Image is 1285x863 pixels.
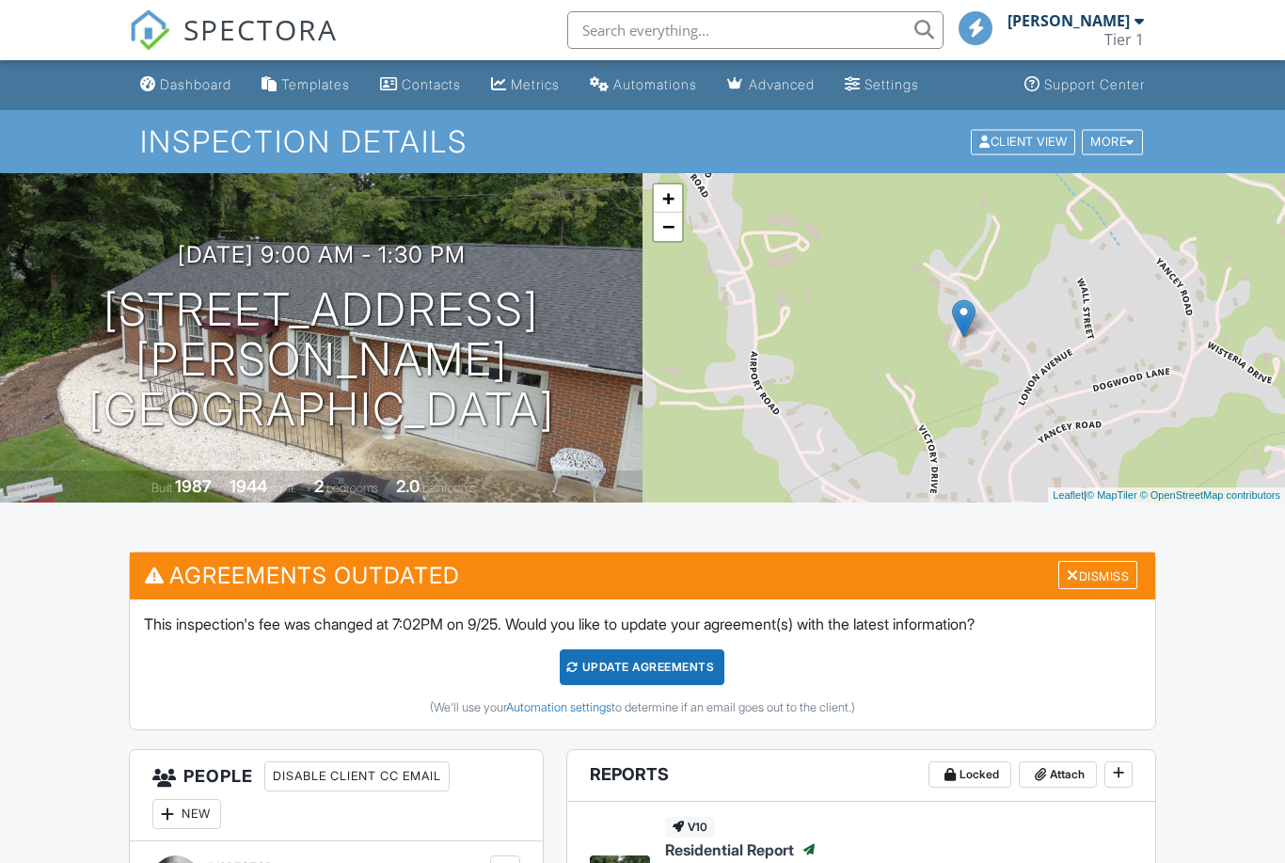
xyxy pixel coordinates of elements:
div: Automations [613,76,697,92]
div: Dashboard [160,76,231,92]
span: sq. ft. [270,481,296,495]
div: Client View [971,129,1075,154]
h1: Inspection Details [140,125,1144,158]
div: Update Agreements [560,649,724,685]
span: bedrooms [326,481,378,495]
h3: People [130,750,543,841]
a: Metrics [484,68,567,103]
div: 1987 [175,476,212,496]
h3: Agreements Outdated [130,552,1156,599]
a: Client View [969,134,1080,148]
a: © OpenStreetMap contributors [1140,489,1280,501]
div: Advanced [749,76,815,92]
div: Dismiss [1058,561,1137,590]
span: SPECTORA [183,9,338,49]
div: Disable Client CC Email [264,761,450,791]
div: | [1048,487,1285,503]
h1: [STREET_ADDRESS] [PERSON_NAME][GEOGRAPHIC_DATA] [30,285,612,434]
a: Zoom in [654,184,682,213]
span: bathrooms [422,481,476,495]
a: Templates [254,68,357,103]
h3: [DATE] 9:00 am - 1:30 pm [178,242,466,267]
div: New [152,799,221,829]
a: Support Center [1017,68,1152,103]
div: Contacts [402,76,461,92]
div: (We'll use your to determine if an email goes out to the client.) [144,700,1142,715]
a: SPECTORA [129,25,338,65]
a: Zoom out [654,213,682,241]
div: [PERSON_NAME] [1007,11,1130,30]
div: 1944 [230,476,267,496]
span: Built [151,481,172,495]
div: Templates [281,76,350,92]
a: Automations (Basic) [582,68,705,103]
a: Leaflet [1053,489,1084,501]
div: Support Center [1044,76,1145,92]
img: The Best Home Inspection Software - Spectora [129,9,170,51]
a: Automation settings [506,700,611,714]
div: 2.0 [396,476,420,496]
div: Metrics [511,76,560,92]
a: Dashboard [133,68,239,103]
div: More [1082,129,1143,154]
div: Tier 1 [1104,30,1144,49]
a: © MapTiler [1087,489,1137,501]
div: 2 [314,476,324,496]
a: Advanced [720,68,822,103]
div: Settings [865,76,919,92]
input: Search everything... [567,11,944,49]
a: Contacts [373,68,468,103]
div: This inspection's fee was changed at 7:02PM on 9/25. Would you like to update your agreement(s) w... [130,599,1156,729]
a: Settings [837,68,927,103]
